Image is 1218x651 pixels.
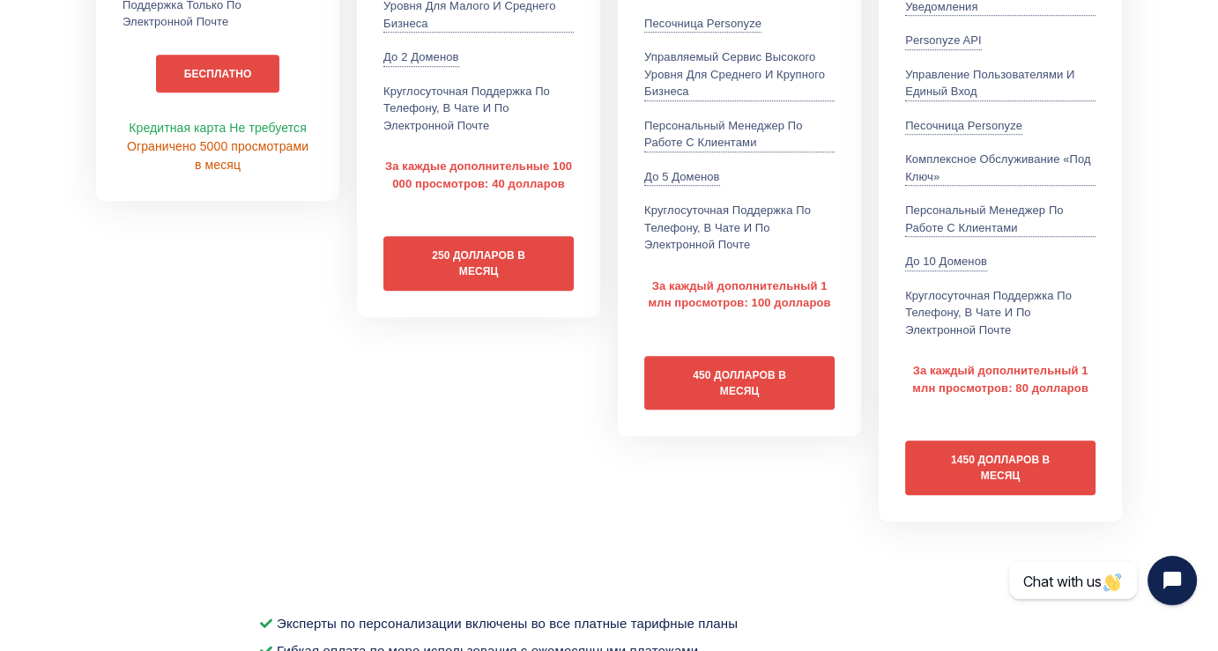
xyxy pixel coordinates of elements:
[905,33,982,47] ya-tr-span: Personyze API
[432,249,525,277] ya-tr-span: 250 долларов в месяц
[951,454,1050,482] ya-tr-span: 1450 долларов в месяц
[644,170,720,183] ya-tr-span: До 5 доменов
[905,68,1074,99] ya-tr-span: Управление пользователями и единый вход
[129,121,307,135] ya-tr-span: Кредитная карта Не требуется
[644,119,803,150] ya-tr-span: Персональный менеджер по работе с клиентами
[693,369,786,397] ya-tr-span: 450 долларов в месяц
[385,159,572,190] ya-tr-span: За каждые дополнительные 100 000 просмотров: 40 долларов
[905,289,1072,337] ya-tr-span: Круглосуточная поддержка по телефону, в чате и по электронной почте
[156,55,280,93] a: Бесплатно
[644,203,811,251] ya-tr-span: Круглосуточная поддержка по телефону, в чате и по электронной почте
[184,68,252,80] ya-tr-span: Бесплатно
[644,17,761,30] ya-tr-span: Песочница Personyze
[383,50,459,63] ya-tr-span: До 2 доменов
[644,356,835,411] a: 450 долларов в месяц
[905,203,1064,234] ya-tr-span: Персональный менеджер по работе с клиентами
[912,364,1088,395] ya-tr-span: За каждый дополнительный 1 млн просмотров: 80 долларов
[277,616,738,631] ya-tr-span: Эксперты по персонализации включены во все платные тарифные планы
[649,279,831,310] ya-tr-span: За каждый дополнительный 1 млн просмотров: 100 долларов
[905,440,1095,495] a: 1450 долларов в месяц
[905,119,1022,132] ya-tr-span: Песочница Personyze
[905,152,1091,183] ya-tr-span: Комплексное обслуживание «под ключ»
[383,85,550,132] ya-tr-span: Круглосуточная поддержка по телефону, в чате и по электронной почте
[383,236,574,291] a: 250 долларов в месяц
[905,255,987,268] ya-tr-span: До 10 доменов
[127,139,308,172] ya-tr-span: Ограничено 5000 просмотрами в месяц
[644,50,825,98] ya-tr-span: Управляемый сервис высокого уровня для среднего и крупного бизнеса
